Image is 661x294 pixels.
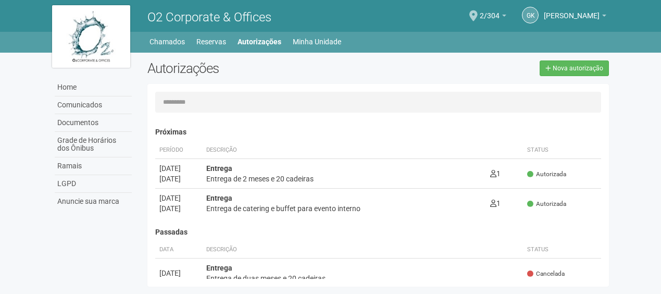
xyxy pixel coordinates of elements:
[523,142,601,159] th: Status
[159,268,198,278] div: [DATE]
[159,174,198,184] div: [DATE]
[159,163,198,174] div: [DATE]
[202,241,523,259] th: Descrição
[527,269,565,278] span: Cancelada
[55,79,132,96] a: Home
[55,132,132,157] a: Grade de Horários dos Ônibus
[55,96,132,114] a: Comunicados
[196,34,226,49] a: Reservas
[540,60,609,76] a: Nova autorização
[544,2,600,20] span: Gleice Kelly
[206,273,519,284] div: Entrega de duas meses e 20 cadeiras
[55,114,132,132] a: Documentos
[490,169,501,178] span: 1
[544,13,606,21] a: [PERSON_NAME]
[490,199,501,207] span: 1
[238,34,281,49] a: Autorizações
[55,175,132,193] a: LGPD
[523,241,601,259] th: Status
[155,128,602,136] h4: Próximas
[206,174,482,184] div: Entrega de 2 meses e 20 cadeiras
[206,203,482,214] div: Entrega de catering e buffet para evento interno
[206,164,232,173] strong: Entrega
[480,13,506,21] a: 2/304
[147,60,370,76] h2: Autorizações
[52,5,130,68] img: logo.jpg
[202,142,486,159] th: Descrição
[159,203,198,214] div: [DATE]
[159,193,198,203] div: [DATE]
[55,193,132,210] a: Anuncie sua marca
[155,228,602,236] h4: Passadas
[206,194,232,202] strong: Entrega
[527,170,566,179] span: Autorizada
[149,34,185,49] a: Chamados
[553,65,603,72] span: Nova autorização
[527,200,566,209] span: Autorizada
[55,157,132,175] a: Ramais
[147,10,271,24] span: O2 Corporate & Offices
[293,34,341,49] a: Minha Unidade
[206,264,232,272] strong: Entrega
[155,142,202,159] th: Período
[155,241,202,259] th: Data
[522,7,539,23] a: GK
[480,2,500,20] span: 2/304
